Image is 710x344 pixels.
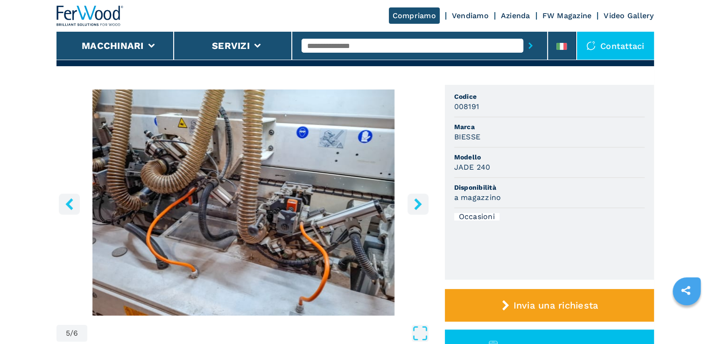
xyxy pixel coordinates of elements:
span: Marca [454,122,645,131]
span: Disponibilità [454,183,645,192]
h3: 008191 [454,101,479,112]
a: FW Magazine [542,11,592,20]
span: Modello [454,152,645,162]
button: Macchinari [82,40,144,51]
img: Contattaci [586,41,596,50]
span: 6 [73,330,78,337]
button: left-button [59,193,80,214]
div: Contattaci [577,32,654,60]
span: Codice [454,92,645,101]
div: Go to Slide 5 [56,89,431,316]
h3: BIESSE [454,131,481,142]
span: / [70,330,73,337]
button: Servizi [212,40,250,51]
a: Compriamo [389,7,440,24]
button: Invia una richiesta [445,289,654,322]
div: Occasioni [454,213,499,220]
a: Video Gallery [604,11,654,20]
iframe: Chat [670,302,703,337]
a: Vendiamo [452,11,489,20]
span: 5 [66,330,70,337]
a: Azienda [501,11,530,20]
button: Open Fullscreen [90,325,428,342]
button: submit-button [523,35,538,56]
h3: a magazzino [454,192,501,203]
a: sharethis [674,279,697,302]
span: Invia una richiesta [513,300,598,311]
img: Bordatrice Singola BIESSE JADE 240 [56,89,431,316]
h3: JADE 240 [454,162,491,172]
img: Ferwood [56,6,124,26]
button: right-button [408,193,429,214]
